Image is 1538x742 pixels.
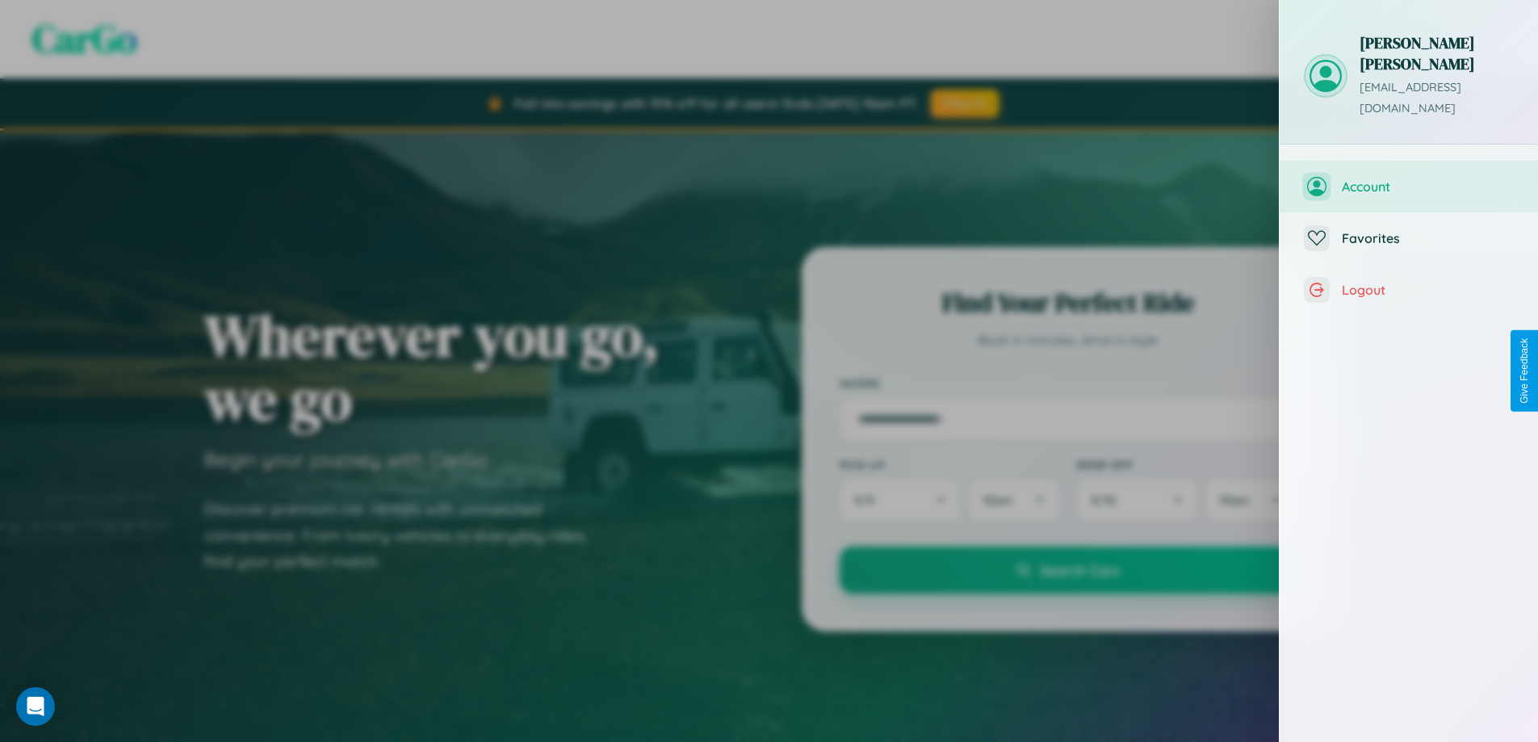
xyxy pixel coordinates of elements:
button: Favorites [1280,212,1538,264]
span: Account [1342,178,1514,195]
button: Account [1280,161,1538,212]
p: [EMAIL_ADDRESS][DOMAIN_NAME] [1360,78,1514,119]
div: Give Feedback [1519,338,1530,404]
div: Open Intercom Messenger [16,687,55,726]
button: Logout [1280,264,1538,316]
span: Logout [1342,282,1514,298]
h3: [PERSON_NAME] [PERSON_NAME] [1360,32,1514,74]
span: Favorites [1342,230,1514,246]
